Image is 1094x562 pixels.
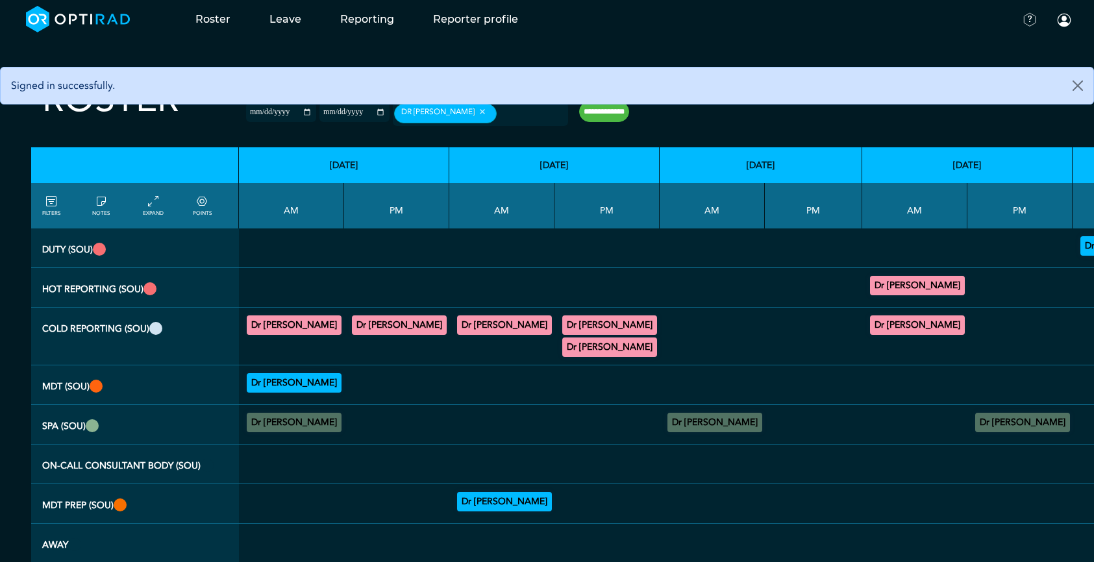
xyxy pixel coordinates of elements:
th: AM [239,183,344,228]
th: Hot Reporting (SOU) [31,268,239,308]
div: General MRI 07:00 - 09:00 [870,315,965,335]
th: MDT Prep (SOU) [31,484,239,524]
summary: Dr [PERSON_NAME] [354,317,445,333]
a: collapse/expand entries [143,194,164,217]
div: NORAD 09:30 - 11:30 [247,373,342,393]
input: null [499,108,564,120]
th: PM [344,183,449,228]
summary: Dr [PERSON_NAME] [459,494,550,509]
div: Haem 07:00 - 09:00 [457,492,552,511]
th: AM [449,183,554,228]
th: Cold Reporting (SOU) [31,308,239,365]
div: General MRI 09:00 - 12:30 [457,315,552,335]
th: AM [862,183,967,228]
div: No specified Site 08:00 - 09:00 [667,413,762,432]
a: FILTERS [42,194,60,217]
th: MDT (SOU) [31,365,239,405]
th: [DATE] [239,147,449,183]
img: brand-opti-rad-logos-blue-and-white-d2f68631ba2948856bd03f2d395fb146ddc8fb01b4b6e9315ea85fa773367... [26,6,131,32]
summary: Dr [PERSON_NAME] [459,317,550,333]
th: On-Call Consultant Body (SOU) [31,445,239,484]
div: No specified Site 13:00 - 17:00 [975,413,1070,432]
div: General MRI 12:30 - 14:30 [562,315,657,335]
th: Duty (SOU) [31,228,239,268]
a: show/hide notes [92,194,110,217]
th: SPA (SOU) [31,405,239,445]
th: [DATE] [449,147,660,183]
th: AM [660,183,765,228]
div: General CT 11:30 - 13:30 [247,315,342,335]
div: MRI Trauma & Urgent/CT Trauma & Urgent 09:00 - 13:00 [870,276,965,295]
summary: Dr [PERSON_NAME] [249,317,340,333]
div: General MRI 14:30 - 17:00 [562,337,657,357]
summary: Dr [PERSON_NAME] [872,278,963,293]
th: [DATE] [862,147,1073,183]
button: Close [1062,67,1093,104]
div: Dr [PERSON_NAME] [394,104,497,123]
summary: Dr [PERSON_NAME] [564,339,655,355]
th: PM [967,183,1073,228]
summary: Dr [PERSON_NAME] [249,375,340,391]
div: No specified Site 08:30 - 09:30 [247,413,342,432]
button: Remove item: '10ffcc52-1635-4e89-bed9-09cc36d0d394' [475,107,490,116]
summary: Dr [PERSON_NAME] [872,317,963,333]
summary: Dr [PERSON_NAME] [564,317,655,333]
th: PM [554,183,660,228]
a: collapse/expand expected points [193,194,212,217]
h2: Roster [42,78,179,121]
div: General MRI 13:30 - 17:30 [352,315,447,335]
summary: Dr [PERSON_NAME] [249,415,340,430]
th: [DATE] [660,147,862,183]
summary: Dr [PERSON_NAME] [669,415,760,430]
summary: Dr [PERSON_NAME] [977,415,1068,430]
th: PM [765,183,862,228]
